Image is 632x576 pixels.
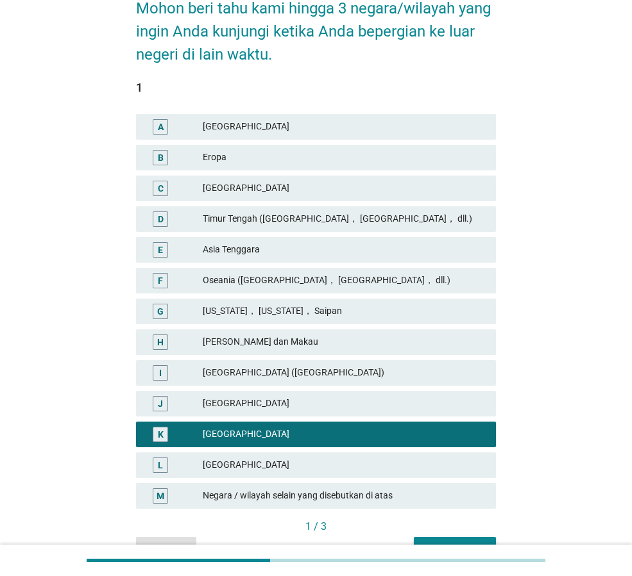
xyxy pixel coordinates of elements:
div: C [158,181,164,195]
div: E [158,243,163,256]
div: G [157,304,164,318]
div: K [158,427,164,441]
div: M [157,489,164,502]
div: [GEOGRAPHIC_DATA] [203,396,486,411]
div: I [159,366,162,379]
div: D [158,212,164,226]
div: [PERSON_NAME] dan Makau [203,334,486,350]
div: B [158,151,164,164]
div: 1 [136,79,496,96]
div: Asia Tenggara [203,242,486,258]
div: [GEOGRAPHIC_DATA] ([GEOGRAPHIC_DATA]) [203,365,486,381]
div: [GEOGRAPHIC_DATA] [203,181,486,196]
div: [US_STATE]， [US_STATE]， Saipan [203,304,486,319]
div: Oseania ([GEOGRAPHIC_DATA]， [GEOGRAPHIC_DATA]， dll.) [203,273,486,288]
div: Eropa [203,150,486,165]
div: J [158,397,163,410]
div: H [157,335,164,349]
div: 1 / 3 [136,519,496,534]
div: A [158,120,164,133]
button: Selanjutnya [414,537,496,560]
div: F [158,274,163,287]
div: Selanjutnya [424,541,486,555]
div: L [158,458,163,472]
div: Negara / wilayah selain yang disebutkan di atas [203,488,486,504]
div: [GEOGRAPHIC_DATA] [203,457,486,473]
div: Timur Tengah ([GEOGRAPHIC_DATA]， [GEOGRAPHIC_DATA]， dll.) [203,211,486,227]
div: [GEOGRAPHIC_DATA] [203,119,486,135]
div: [GEOGRAPHIC_DATA] [203,427,486,442]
